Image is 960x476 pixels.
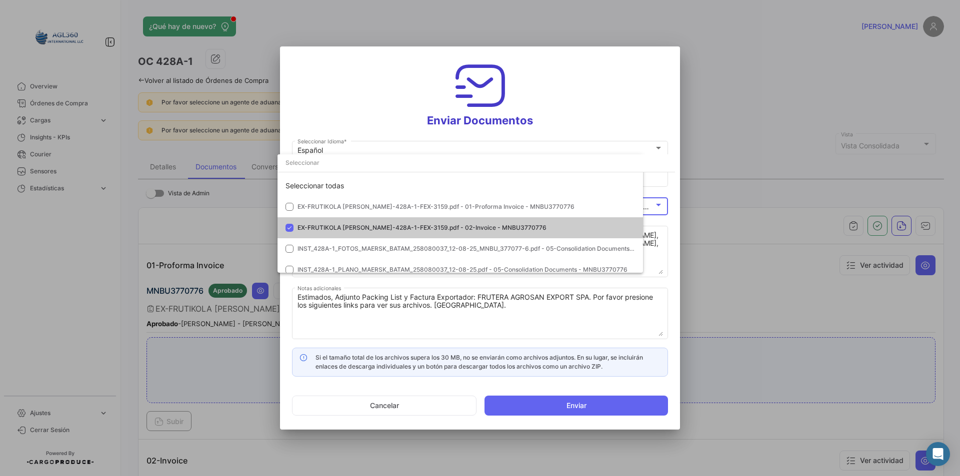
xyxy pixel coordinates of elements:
[297,203,574,210] span: EX-FRUTIKOLA [PERSON_NAME]-428A-1-FEX-3159.pdf - 01-Proforma Invoice - MNBU3770776
[277,154,675,172] input: dropdown search
[297,224,546,231] span: EX-FRUTIKOLA [PERSON_NAME]-428A-1-FEX-3159.pdf - 02-Invoice - MNBU3770776
[297,266,627,273] span: INST_428A-1_PLANO_MAERSK_BATAM_258080037_12-08-25.pdf - 05-Consolidation Documents - MNBU3770776
[297,245,680,252] span: INST_428A-1_FOTOS_MAERSK_BATAM_258080037_12-08-25_MNBU_377077-6.pdf - 05-Consolidation Documents ...
[277,175,643,196] div: Seleccionar todas
[926,442,950,466] div: Abrir Intercom Messenger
